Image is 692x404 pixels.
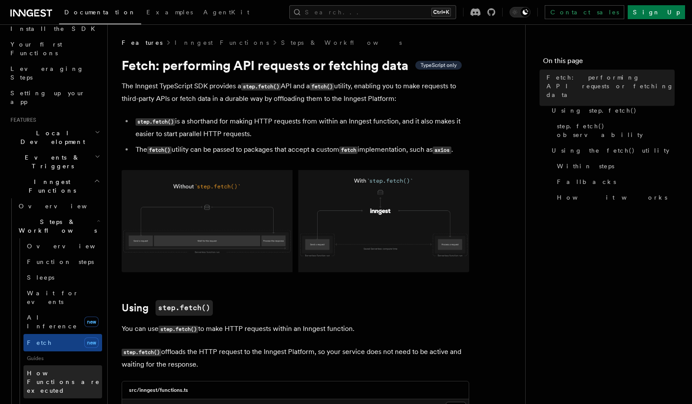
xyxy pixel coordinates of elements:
[7,150,102,174] button: Events & Triggers
[10,65,84,81] span: Leveraging Steps
[84,337,99,348] span: new
[59,3,141,24] a: Documentation
[339,147,358,154] code: fetch
[141,3,198,23] a: Examples
[420,62,457,69] span: TypeScript only
[553,190,675,205] a: How it works
[281,38,402,47] a: Steps & Workflows
[122,300,213,316] a: Usingstep.fetch()
[310,83,334,90] code: fetch()
[557,122,675,139] span: step.fetch() observability
[198,3,255,23] a: AgentKit
[133,144,469,156] li: The utility can be passed to packages that accept a custom implementation, such as .
[7,177,94,195] span: Inngest Functions
[122,346,469,371] p: offloads the HTTP request to the Inngest Platform, so your service does not need to be active and...
[431,8,451,17] kbd: Ctrl+K
[510,7,530,17] button: Toggle dark mode
[27,339,52,346] span: Fetch
[136,118,175,126] code: step.fetch()
[122,349,161,356] code: step.fetch()
[156,300,213,316] code: step.fetch()
[23,365,102,398] a: How Functions are executed
[27,258,94,265] span: Function steps
[7,125,102,150] button: Local Development
[7,21,102,37] a: Install the SDK
[557,162,614,170] span: Within steps
[27,370,100,394] span: How Functions are executed
[23,285,102,310] a: Wait for events
[7,129,95,146] span: Local Development
[23,270,102,285] a: Sleeps
[23,254,102,270] a: Function steps
[557,193,667,202] span: How it works
[7,117,36,124] span: Features
[7,85,102,110] a: Setting up your app
[64,9,136,16] span: Documentation
[146,9,193,16] span: Examples
[122,323,469,335] p: You can use to make HTTP requests within an Inngest function.
[19,203,108,210] span: Overview
[241,83,281,90] code: step.fetch()
[553,174,675,190] a: Fallbacks
[543,56,675,70] h4: On this page
[7,174,102,198] button: Inngest Functions
[15,217,97,235] span: Steps & Workflows
[15,214,102,238] button: Steps & Workflows
[15,198,102,214] a: Overview
[548,103,675,118] a: Using step.fetch()
[543,70,675,103] a: Fetch: performing API requests or fetching data
[23,310,102,334] a: AI Inferencenew
[203,9,249,16] span: AgentKit
[553,118,675,143] a: step.fetch() observability
[548,143,675,158] a: Using the fetch() utility
[7,153,95,170] span: Events & Triggers
[10,90,85,105] span: Setting up your app
[27,290,79,305] span: Wait for events
[23,351,102,365] span: Guides
[553,158,675,174] a: Within steps
[628,5,685,19] a: Sign Up
[147,147,172,154] code: fetch()
[122,170,469,272] img: Using Fetch offloads the HTTP request to the Inngest Platform
[27,274,54,281] span: Sleeps
[546,73,675,99] span: Fetch: performing API requests or fetching data
[23,238,102,254] a: Overview
[433,147,451,154] code: axios
[7,37,102,61] a: Your first Functions
[10,41,62,57] span: Your first Functions
[27,243,116,250] span: Overview
[159,326,198,333] code: step.fetch()
[133,115,469,140] li: is a shorthand for making HTTP requests from within an Inngest function, and it also makes it eas...
[10,25,100,32] span: Install the SDK
[545,5,624,19] a: Contact sales
[122,80,469,105] p: The Inngest TypeScript SDK provides a API and a utility, enabling you to make requests to third-p...
[122,38,162,47] span: Features
[552,106,637,115] span: Using step.fetch()
[175,38,269,47] a: Inngest Functions
[23,334,102,351] a: Fetchnew
[289,5,456,19] button: Search...Ctrl+K
[7,61,102,85] a: Leveraging Steps
[557,177,616,186] span: Fallbacks
[129,387,188,394] h3: src/inngest/functions.ts
[84,317,99,327] span: new
[552,146,669,155] span: Using the fetch() utility
[122,57,469,73] h1: Fetch: performing API requests or fetching data
[27,314,77,330] span: AI Inference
